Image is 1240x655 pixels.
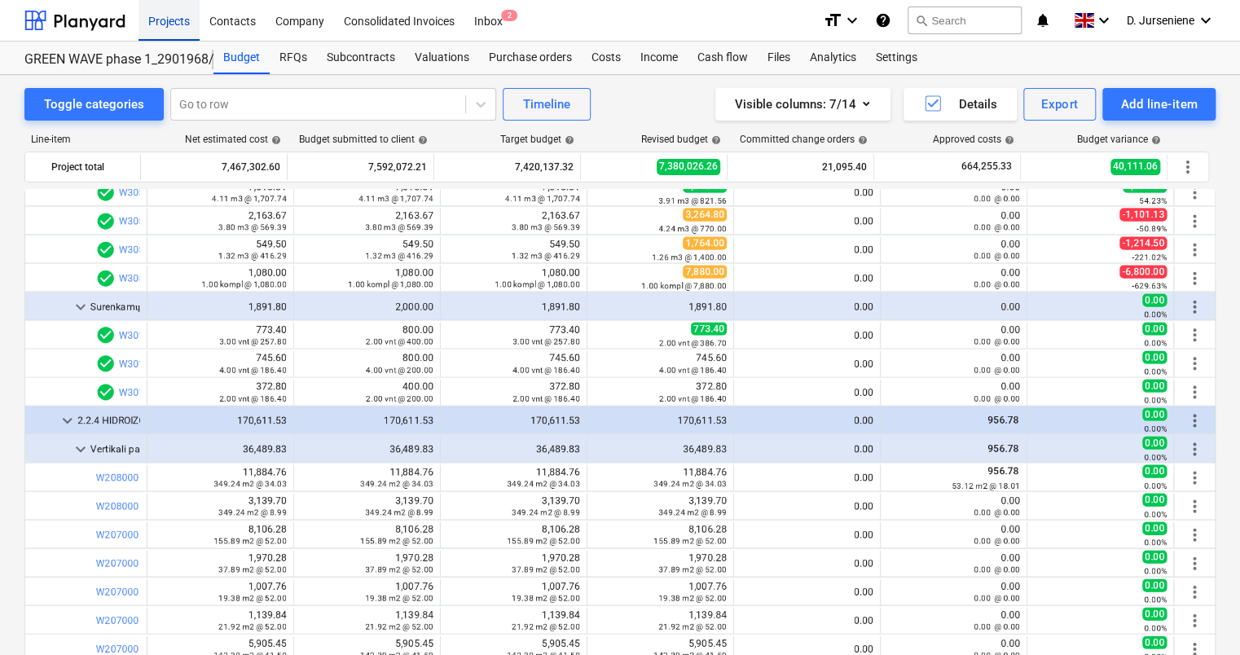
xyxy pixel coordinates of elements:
div: 0.00 [887,301,1020,312]
small: 1.32 m3 @ 416.29 [218,251,287,260]
div: 1,080.00 [301,266,433,289]
small: 0.00 @ 0.00 [974,279,1020,288]
span: 0.00 [1142,493,1167,506]
i: notifications [1035,11,1051,30]
span: More actions [1185,496,1204,516]
span: help [415,135,428,145]
small: 3.91 m3 @ 821.56 [658,196,727,204]
span: keyboard_arrow_down [58,411,77,430]
small: 0.00% [1144,595,1167,604]
div: Add line-item [1120,94,1198,115]
div: Net estimated cost [185,134,281,145]
div: Costs [582,42,631,74]
div: 1,891.80 [447,301,580,312]
span: Line-item has 1 RFQs [96,211,116,231]
div: 1,007.76 [594,580,727,603]
span: 2 [501,10,517,21]
span: 0.00 [1142,379,1167,392]
div: 11,884.76 [594,466,727,489]
span: More actions [1185,525,1204,544]
button: Export [1023,88,1097,121]
span: More actions [1185,411,1204,430]
a: W301000 Surenkamų g/b laiptų maršų montavimas parkinge [119,358,388,369]
div: Budget variance [1077,134,1161,145]
span: -6,800.00 [1119,265,1167,278]
span: 0.00 [1142,464,1167,477]
small: 0.00 @ 0.00 [974,593,1020,602]
a: W305600 Lauko laiptai su aikštelėmis ir su transportu [119,187,355,198]
div: 549.50 [447,238,580,261]
small: 0.00 @ 0.00 [974,251,1020,260]
span: help [855,135,868,145]
span: 956.78 [986,414,1020,425]
small: 4.00 vnt @ 186.40 [219,365,287,374]
span: 0.00 [1142,350,1167,363]
small: -629.63% [1132,281,1167,290]
div: Surenkamų gelžbetoninių elementų montavimas [90,293,140,319]
div: 0.00 [887,352,1020,375]
a: W208000 Vertikaliai drenažinės membranos tvirtinimas ant sienos (+15% kiekio) [96,500,451,512]
small: 4.00 vnt @ 200.00 [366,365,433,374]
small: 3.80 m3 @ 569.39 [512,222,580,231]
div: Target budget [500,134,574,145]
i: Knowledge base [875,11,891,30]
div: 1,080.00 [447,266,580,289]
span: 773.40 [691,322,727,335]
small: 1.32 m3 @ 416.29 [365,251,433,260]
div: 1,007.76 [154,580,287,603]
div: 3,139.70 [154,495,287,517]
small: -221.02% [1132,253,1167,262]
small: 349.24 m2 @ 8.99 [658,508,727,517]
span: Line-item has 3 RFQs [96,382,116,402]
div: Details [923,94,997,115]
small: 3.00 vnt @ 257.80 [512,336,580,345]
div: 2.2.4 HIDROIZOLIACIJA, ŠILTINIMAS / WATERPROOFING [77,407,140,433]
small: 349.24 m2 @ 8.99 [365,508,433,517]
div: Chat Widget [1159,577,1240,655]
small: 4.11 m3 @ 1,707.74 [212,194,287,203]
div: Subcontracts [317,42,405,74]
small: 2.00 vnt @ 186.40 [659,393,727,402]
small: 4.11 m3 @ 1,707.74 [358,194,433,203]
span: D. Jurseniene [1127,14,1194,27]
small: 0.00 @ 0.00 [974,365,1020,374]
div: 1,891.80 [594,301,727,312]
div: Export [1041,94,1079,115]
div: 36,489.83 [154,443,287,455]
span: More actions [1185,468,1204,487]
div: RFQs [270,42,317,74]
small: 155.89 m2 @ 52.00 [653,536,727,545]
small: 0.00% [1144,509,1167,518]
a: Income [631,42,688,74]
div: 800.00 [301,352,433,375]
small: -50.89% [1137,224,1167,233]
small: 53.12 m2 @ 18.01 [952,481,1020,490]
span: 0.00 [1142,521,1167,534]
div: 0.00 [741,586,873,597]
div: Approved costs [933,134,1014,145]
span: Line-item has 1 RFQs [96,240,116,259]
small: 155.89 m2 @ 52.00 [360,536,433,545]
small: 1.00 kompl @ 7,880.00 [641,281,727,290]
small: 3.80 m3 @ 569.39 [218,222,287,231]
a: Budget [213,42,270,74]
small: 4.11 m3 @ 1,707.74 [505,194,580,203]
div: 11,884.76 [154,466,287,489]
a: Cash flow [688,42,758,74]
span: More actions [1185,553,1204,573]
i: keyboard_arrow_down [1094,11,1114,30]
span: 0.00 [1142,578,1167,591]
small: 4.24 m3 @ 770.00 [658,224,727,233]
small: 19.38 m2 @ 52.00 [365,593,433,602]
small: 349.24 m2 @ 8.99 [218,508,287,517]
a: W301000 Surenkamų g/b laiptų maršų aikštelių montavimas parkinge [119,386,424,398]
div: Valuations [405,42,479,74]
button: Timeline [503,88,591,121]
span: More actions [1185,325,1204,345]
div: 745.60 [447,352,580,375]
small: 37.89 m2 @ 52.00 [512,565,580,574]
div: 1,007.76 [301,580,433,603]
div: 0.00 [741,215,873,226]
div: 8,106.28 [154,523,287,546]
small: 0.00 @ 0.00 [974,565,1020,574]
